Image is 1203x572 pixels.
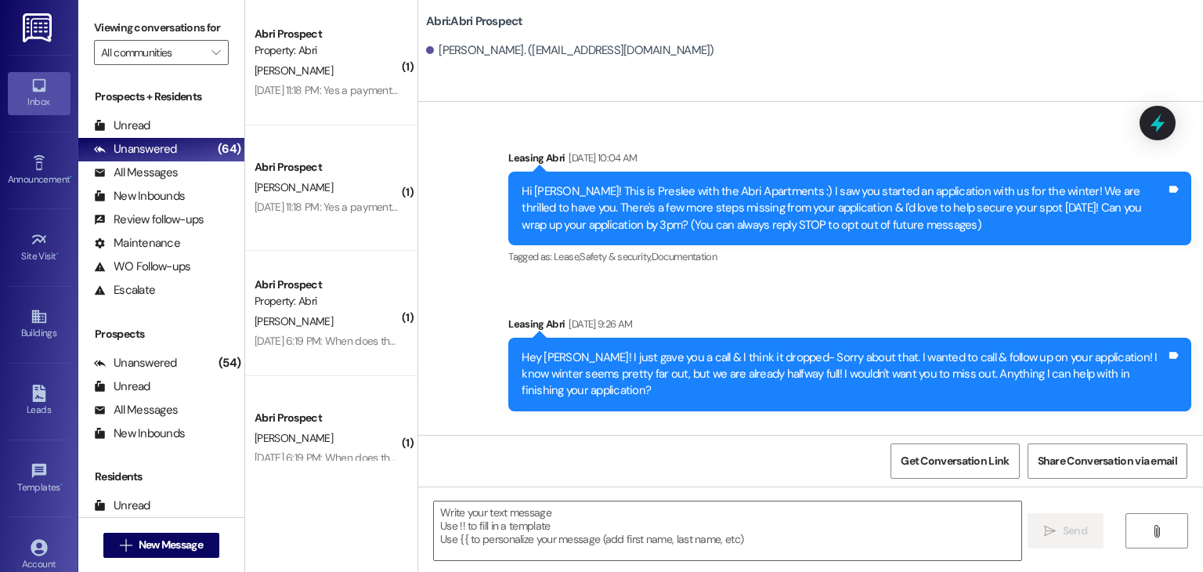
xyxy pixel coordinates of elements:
span: • [70,172,72,183]
i:  [211,46,220,59]
button: Send [1028,513,1104,548]
i:  [120,539,132,552]
div: Leasing Abri [508,150,1191,172]
div: All Messages [94,165,178,181]
span: Lease , [554,250,580,263]
span: [PERSON_NAME] [255,431,333,445]
div: (54) [215,351,244,375]
div: [DATE] 6:19 PM: When does the summer parking pass end? [255,334,522,348]
input: All communities [101,40,204,65]
div: [DATE] 11:18 PM: Yes a payment plan would be fantastic. [255,83,504,97]
span: • [60,480,63,491]
div: Unanswered [94,355,177,371]
button: New Message [103,533,219,558]
div: Residents [78,469,244,485]
div: All Messages [94,402,178,418]
button: Get Conversation Link [891,443,1019,479]
div: Unread [94,378,150,395]
a: Site Visit • [8,226,70,269]
span: Documentation [652,250,717,263]
div: Abri Prospect [255,410,399,426]
div: [DATE] 11:18 PM: Yes a payment plan would be fantastic. [255,200,504,214]
i:  [1151,525,1162,538]
b: Abri: Abri Prospect [426,13,523,30]
div: Leasing Abri [508,316,1191,338]
a: Buildings [8,303,70,346]
div: [DATE] 6:19 PM: When does the summer parking pass end? [255,451,522,465]
div: Unread [94,498,150,514]
div: Hey [PERSON_NAME]! I just gave you a call & I think it dropped- Sorry about that. I wanted to cal... [522,349,1166,400]
span: Send [1063,523,1087,539]
div: [PERSON_NAME]. ([EMAIL_ADDRESS][DOMAIN_NAME]) [426,42,714,59]
div: Abri Prospect [255,277,399,293]
div: [DATE] 9:26 AM [565,316,632,332]
div: New Inbounds [94,425,185,442]
span: • [56,248,59,259]
div: Prospects [78,326,244,342]
span: New Message [139,537,203,553]
div: Abri Prospect [255,26,399,42]
div: [DATE] 10:04 AM [565,150,637,166]
div: Property: Abri [255,293,399,310]
div: Maintenance [94,235,180,252]
div: Property: Abri [255,42,399,59]
div: Hi [PERSON_NAME]! This is Preslee with the Abri Apartments :) I saw you started an application wi... [522,183,1166,234]
i:  [1044,525,1056,538]
span: Get Conversation Link [901,453,1009,469]
button: Share Conversation via email [1028,443,1187,479]
a: Inbox [8,72,70,114]
label: Viewing conversations for [94,16,229,40]
div: Unanswered [94,141,177,157]
div: New Inbounds [94,188,185,205]
div: (64) [214,137,244,161]
div: Abri Prospect [255,159,399,176]
span: [PERSON_NAME] [255,63,333,78]
div: Tagged as: [508,245,1191,268]
div: Prospects + Residents [78,89,244,105]
span: Safety & security , [580,250,651,263]
div: WO Follow-ups [94,259,190,275]
img: ResiDesk Logo [23,13,55,42]
div: Escalate [94,282,155,299]
span: [PERSON_NAME] [255,180,333,194]
span: Share Conversation via email [1038,453,1177,469]
div: Unread [94,118,150,134]
a: Templates • [8,458,70,500]
div: Review follow-ups [94,212,204,228]
a: Leads [8,380,70,422]
span: [PERSON_NAME] [255,314,333,328]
